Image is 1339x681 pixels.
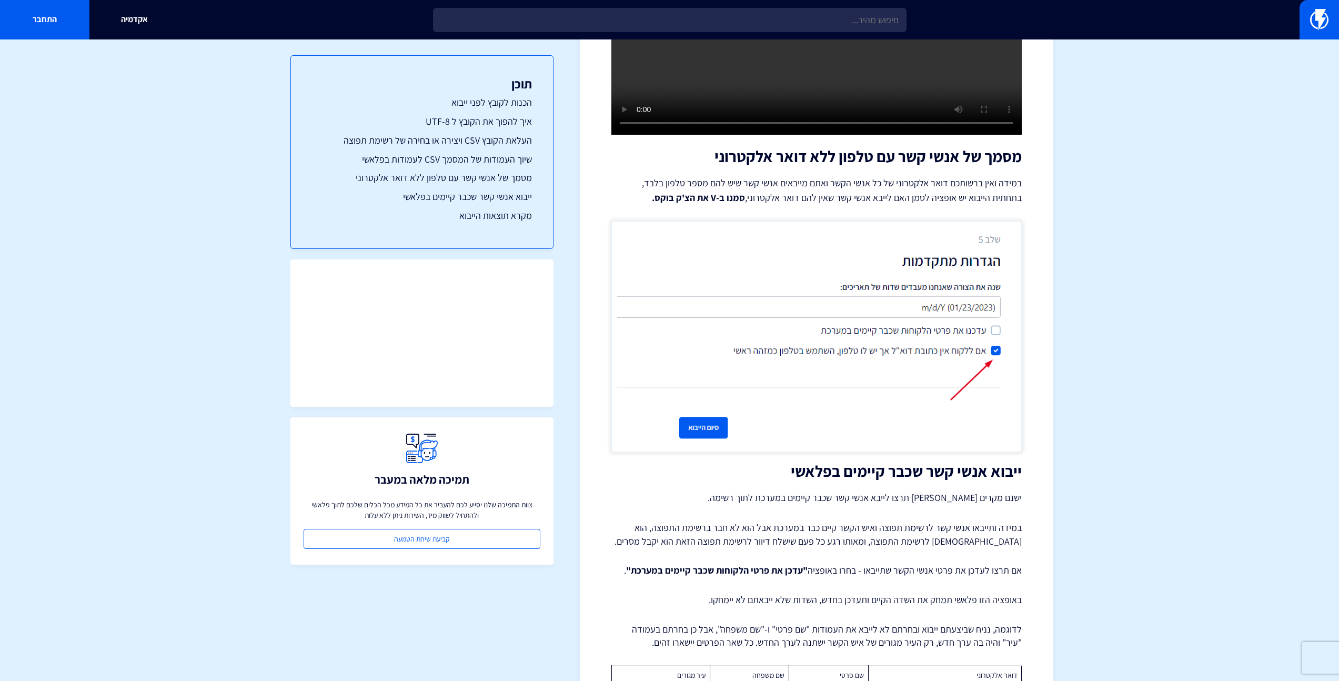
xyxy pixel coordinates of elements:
[312,96,532,109] a: הכנות לקובץ לפני ייבוא
[312,190,532,204] a: ייבוא אנשי קשר שכבר קיימים בפלאשי
[304,529,540,549] a: קביעת שיחת הטמעה
[611,148,1022,165] h2: מסמך של אנשי קשר עם טלפון ללא דואר אלקטרוני
[611,623,1022,649] p: לדוגמה, נניח שביצעתם ייבוא ובחרתם לא לייבא את העמודות "שם פרטי" ו-"שם משפחה", אבל כן בחרתם בעמודה...
[312,115,532,128] a: איך להפוך את הקובץ ל UTF-8
[312,171,532,185] a: מסמך של אנשי קשר עם טלפון ללא דואר אלקטרוני
[652,192,745,204] strong: סמנו ב-V את הצ'ק בוקס.
[375,473,469,486] h3: תמיכה מלאה במעבר
[312,153,532,166] a: שיוך העמודות של המסמך CSV לעמודות בפלאשי
[312,77,532,91] h3: תוכן
[611,521,1022,548] p: במידה ותייבאו אנשי קשר לרשימת תפוצה ואיש הקשר קיים כבר במערכת אבל הוא לא חבר ברשימת התפוצה, הוא [...
[304,499,540,520] p: צוות התמיכה שלנו יסייע לכם להעביר את כל המידע מכל הכלים שלכם לתוך פלאשי ולהתחיל לשווק מיד, השירות...
[611,176,1022,205] p: במידה ואין ברשותכם דואר אלקטרוני של כל אנשי הקשר ואתם מייבאים אנשי קשר שיש להם מספר טלפון בלבד, ב...
[312,209,532,223] a: מקרא תוצאות הייבוא
[611,463,1022,480] h2: ייבוא אנשי קשר שכבר קיימים בפלאשי
[611,490,1022,505] p: ישנם מקרים [PERSON_NAME] תרצו לייבא אנשי קשר שכבר קיימים במערכת לתוך רשימה.
[312,134,532,147] a: העלאת הקובץ CSV ויצירה או בחירה של רשימת תפוצה
[626,564,808,576] strong: "עדכן את פרטי הלקוחות שכבר קיימים במערכת"
[611,593,1022,607] p: באופציה הזו פלאשי תמחק את השדה הקיים ותעדכן בחדש, השדות שלא ייבאתם לא יימחקו.
[433,8,907,32] input: חיפוש מהיר...
[611,564,1022,577] p: אם תרצו לעדכן את פרטי אנשי הקשר שתייבאו - בחרו באופציה .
